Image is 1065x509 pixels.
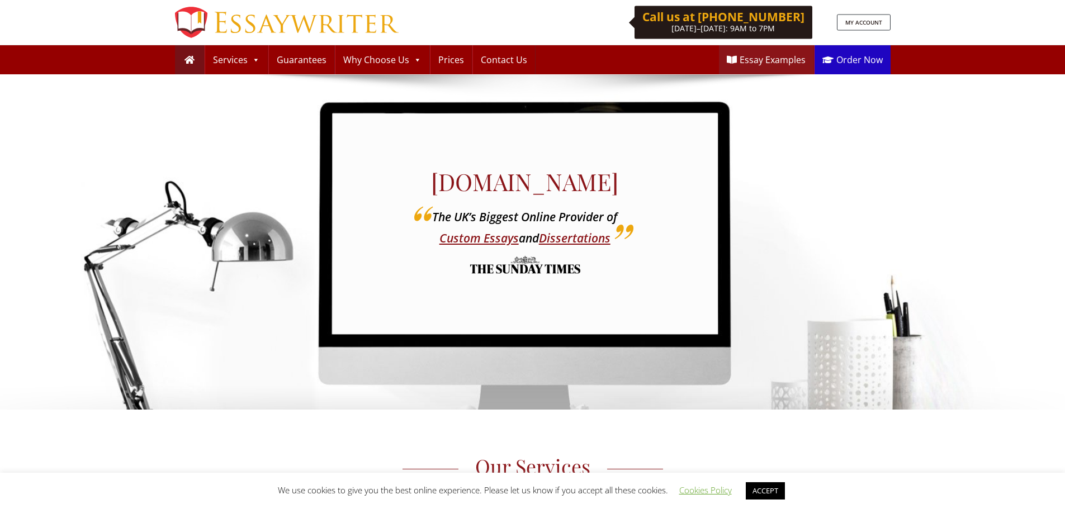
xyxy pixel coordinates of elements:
[679,484,732,496] a: Cookies Policy
[469,249,581,280] img: the sunday times
[431,168,618,196] h1: [DOMAIN_NAME]
[269,45,334,74] a: Guarantees
[439,230,519,246] a: Custom Essays
[815,45,891,74] a: Order Now
[837,15,891,31] a: MY ACCOUNT
[473,45,535,74] a: Contact Us
[292,454,773,478] h3: Our Services
[335,45,429,74] a: Why Choose Us
[430,45,472,74] a: Prices
[671,23,775,34] span: [DATE]–[DATE]: 9AM to 7PM
[278,484,788,496] span: We use cookies to give you the best online experience. Please let us know if you accept all these...
[719,45,813,74] a: Essay Examples
[746,482,785,500] a: ACCEPT
[642,9,804,25] b: Call us at [PHONE_NUMBER]
[539,230,610,246] a: Dissertations
[205,45,268,74] a: Services
[432,209,617,246] i: The UK’s Biggest Online Provider of and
